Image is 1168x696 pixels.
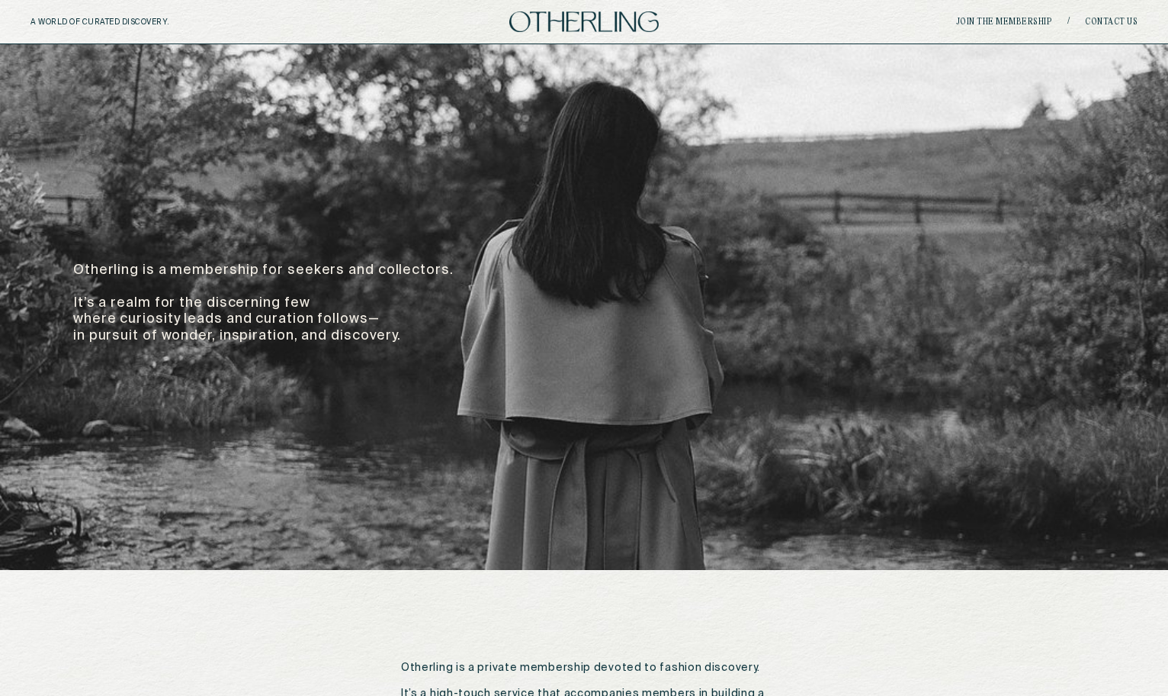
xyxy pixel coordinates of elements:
[509,11,659,32] img: logo
[30,18,236,27] h5: A WORLD OF CURATED DISCOVERY.
[1085,18,1138,27] a: Contact Us
[956,18,1053,27] a: join the membership
[1067,16,1070,27] span: /
[73,263,531,345] p: Otherling is a membership for seekers and collectors. It’s a realm for the discerning few where c...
